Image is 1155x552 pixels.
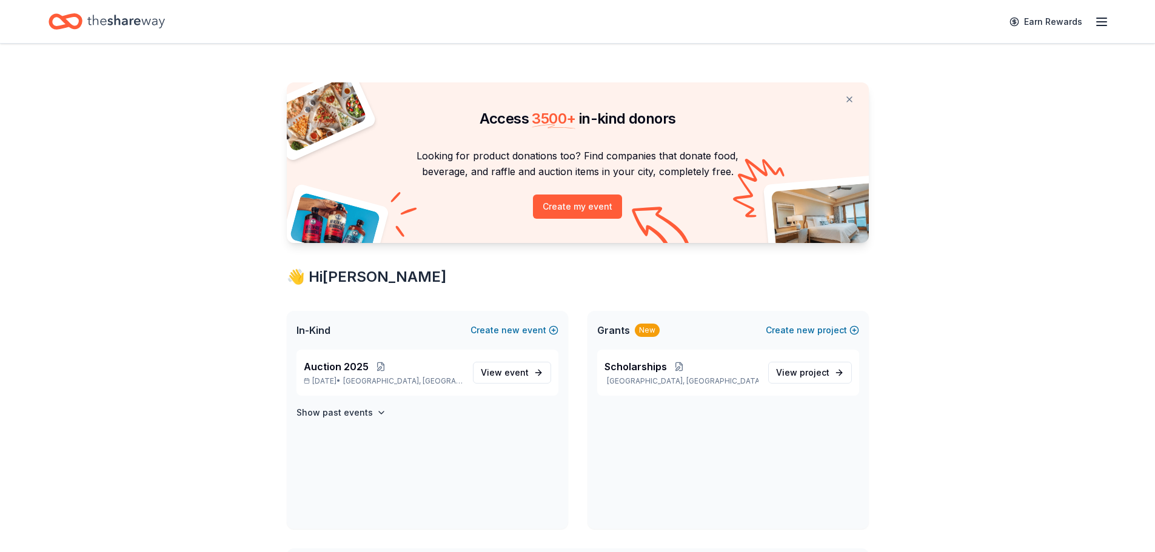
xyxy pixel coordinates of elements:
a: View event [473,362,551,384]
button: Create my event [533,195,622,219]
span: View [481,365,529,380]
div: 👋 Hi [PERSON_NAME] [287,267,869,287]
a: Home [49,7,165,36]
span: new [797,323,815,338]
a: Earn Rewards [1002,11,1090,33]
span: Scholarships [604,359,667,374]
p: [DATE] • [304,376,463,386]
span: event [504,367,529,377]
span: View [776,365,829,380]
button: Createnewevent [470,323,558,338]
button: Show past events [296,405,386,420]
span: Auction 2025 [304,359,369,374]
span: Grants [597,323,630,338]
img: Pizza [273,75,367,153]
span: Access in-kind donors [480,110,676,127]
button: Createnewproject [766,323,859,338]
span: [GEOGRAPHIC_DATA], [GEOGRAPHIC_DATA] [343,376,463,386]
div: New [635,324,660,337]
p: [GEOGRAPHIC_DATA], [GEOGRAPHIC_DATA] [604,376,758,386]
span: new [501,323,520,338]
h4: Show past events [296,405,373,420]
span: project [800,367,829,377]
p: Looking for product donations too? Find companies that donate food, beverage, and raffle and auct... [301,148,854,180]
span: In-Kind [296,323,330,338]
span: 3500 + [532,110,575,127]
a: View project [768,362,852,384]
img: Curvy arrow [632,207,692,252]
